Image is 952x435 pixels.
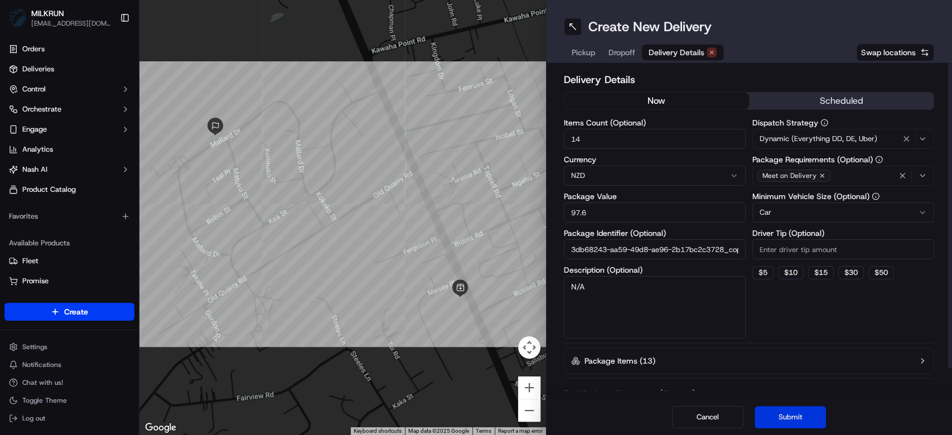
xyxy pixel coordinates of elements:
span: Meet on Delivery [762,171,816,180]
button: $15 [808,266,834,279]
span: Delivery Details [649,47,704,58]
button: Control [4,80,134,98]
input: Enter package value [564,202,746,223]
button: Keyboard shortcuts [354,427,402,435]
span: Create [64,306,88,317]
input: Enter number of items [564,129,746,149]
img: Google [142,420,179,435]
div: Favorites [4,207,134,225]
span: Orders [22,44,45,54]
button: now [564,93,749,109]
button: MILKRUNMILKRUN[EMAIL_ADDRESS][DOMAIN_NAME] [4,4,115,31]
span: Product Catalog [22,185,76,195]
button: Swap locations [856,43,934,61]
button: Package Items (13) [564,348,935,374]
span: Toggle Theme [22,396,67,405]
a: Promise [9,276,130,286]
a: Analytics [4,141,134,158]
label: Total Package Dimensions (Optional) [564,388,695,399]
span: Chat with us! [22,378,63,387]
a: Product Catalog [4,181,134,199]
a: Terms (opens in new tab) [476,428,491,434]
button: Total Package Dimensions (Optional) [564,388,935,399]
a: Fleet [9,256,130,266]
button: $30 [838,266,864,279]
label: Package Identifier (Optional) [564,229,746,237]
button: Package Requirements (Optional) [875,156,883,163]
button: Zoom in [518,376,540,399]
label: Currency [564,156,746,163]
span: Nash AI [22,165,47,175]
button: Promise [4,272,134,290]
span: Control [22,84,46,94]
label: Description (Optional) [564,266,746,274]
button: Chat with us! [4,375,134,390]
button: $5 [752,266,774,279]
button: Log out [4,410,134,426]
button: Dynamic (Everything DD, DE, Uber) [752,129,934,149]
label: Dispatch Strategy [752,119,934,127]
button: Map camera controls [518,336,540,359]
button: $10 [778,266,804,279]
a: Orders [4,40,134,58]
span: Pickup [572,47,595,58]
button: Meet on Delivery [752,166,934,186]
label: Package Items ( 13 ) [584,355,655,366]
div: Available Products [4,234,134,252]
textarea: N/A [564,276,746,339]
h1: Create New Delivery [588,18,712,36]
span: Dynamic (Everything DD, DE, Uber) [760,134,877,144]
span: Swap locations [861,47,916,58]
span: Dropoff [608,47,635,58]
span: Engage [22,124,47,134]
label: Package Requirements (Optional) [752,156,934,163]
button: Settings [4,339,134,355]
button: Cancel [672,406,743,428]
button: Zoom out [518,399,540,422]
span: Fleet [22,256,38,266]
span: Map data ©2025 Google [408,428,469,434]
a: Deliveries [4,60,134,78]
button: Create [4,303,134,321]
img: MILKRUN [9,9,27,27]
button: Dispatch Strategy [820,119,828,127]
span: Deliveries [22,64,54,74]
button: Submit [755,406,826,428]
a: Open this area in Google Maps (opens a new window) [142,420,179,435]
button: Fleet [4,252,134,270]
button: Notifications [4,357,134,373]
button: Nash AI [4,161,134,178]
a: Report a map error [498,428,543,434]
span: Settings [22,342,47,351]
label: Items Count (Optional) [564,119,746,127]
button: Minimum Vehicle Size (Optional) [872,192,879,200]
button: [EMAIL_ADDRESS][DOMAIN_NAME] [31,19,111,28]
h2: Delivery Details [564,72,935,88]
label: Driver Tip (Optional) [752,229,934,237]
input: Enter driver tip amount [752,239,934,259]
button: $50 [868,266,894,279]
span: Promise [22,276,49,286]
button: Toggle Theme [4,393,134,408]
button: scheduled [749,93,934,109]
span: Log out [22,414,45,423]
button: Orchestrate [4,100,134,118]
span: Analytics [22,144,53,154]
span: Notifications [22,360,61,369]
input: Enter package identifier [564,239,746,259]
button: MILKRUN [31,8,64,19]
label: Minimum Vehicle Size (Optional) [752,192,934,200]
label: Package Value [564,192,746,200]
span: Orchestrate [22,104,61,114]
button: Engage [4,120,134,138]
